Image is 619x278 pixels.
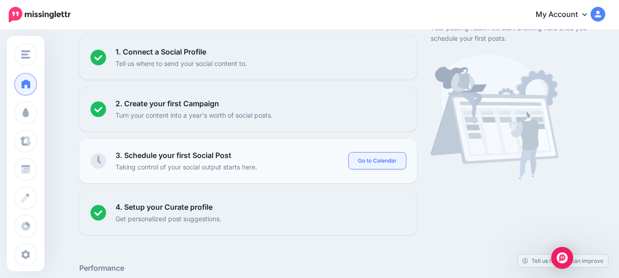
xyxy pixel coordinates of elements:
[115,99,219,108] b: 2. Create your first Campaign
[115,213,221,224] p: Get personalized post suggestions.
[115,110,273,120] p: Turn your content into a year's worth of social posts.
[79,262,592,274] h5: Performance
[526,4,605,26] a: My Account
[431,55,559,179] img: calendar-waiting.png
[90,153,106,169] img: clock-grey.png
[90,49,106,65] img: checked-circle.png
[90,205,106,221] img: checked-circle.png
[115,58,247,69] p: Tell us where to send your social content to.
[115,202,213,212] b: 4. Setup your Curate profile
[115,47,206,56] b: 1. Connect a Social Profile
[90,101,106,117] img: checked-circle.png
[518,255,608,267] a: Tell us how we can improve
[21,50,30,59] img: menu.png
[9,7,71,22] img: Missinglettr
[431,22,592,44] p: Your posting health will start showing here once you schedule your first posts.
[551,247,573,269] div: Open Intercom Messenger
[115,151,231,160] b: 3. Schedule your first Social Post
[115,162,257,172] p: Taking control of your social output starts here.
[349,153,406,169] a: Go to Calendar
